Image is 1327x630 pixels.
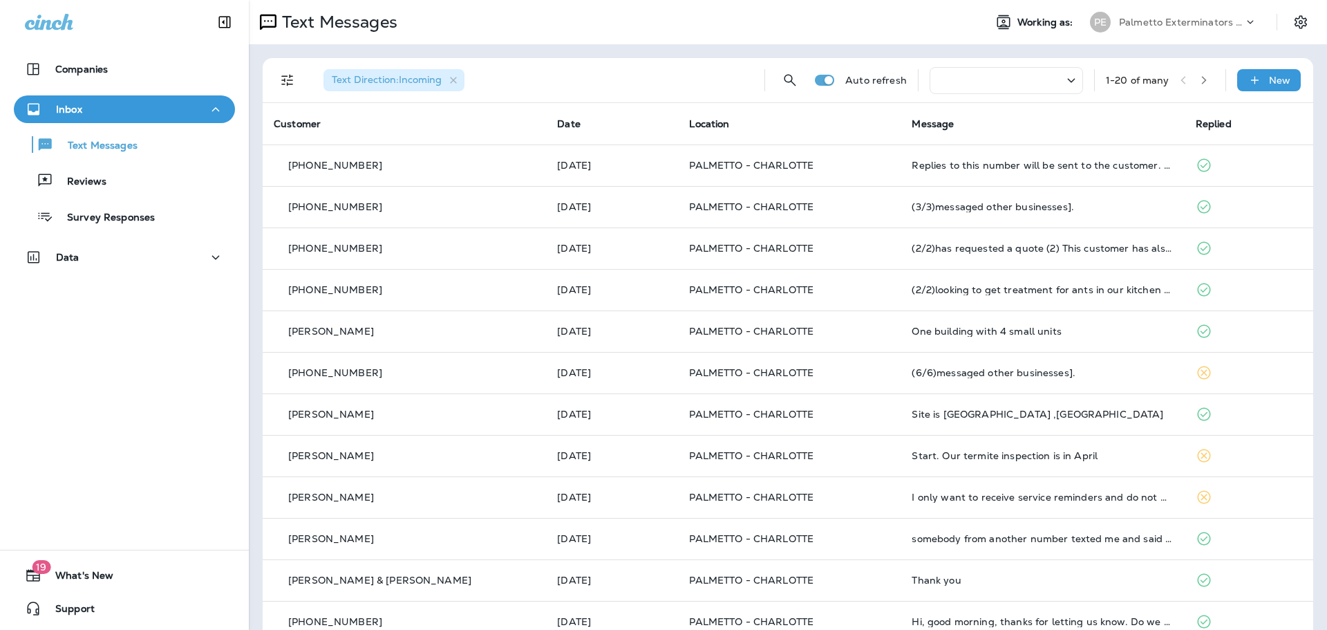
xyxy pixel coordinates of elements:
p: [PERSON_NAME] [288,450,374,461]
div: PE [1090,12,1111,33]
p: Sep 9, 2025 11:57 AM [557,492,667,503]
p: Text Messages [54,140,138,153]
p: Auto refresh [845,75,907,86]
p: Sep 3, 2025 10:13 AM [557,616,667,627]
p: Palmetto Exterminators LLC [1119,17,1243,28]
p: Sep 11, 2025 11:14 AM [557,284,667,295]
div: somebody from another number texted me and said they found it the number I sent the pictures [912,533,1173,544]
span: PALMETTO - CHARLOTTE [689,532,813,545]
span: Message [912,118,954,130]
p: [PHONE_NUMBER] [288,201,382,212]
p: [PERSON_NAME] [288,409,374,420]
span: PALMETTO - CHARLOTTE [689,367,813,379]
button: Text Messages [14,130,235,159]
div: 1 - 20 of many [1106,75,1169,86]
p: Sep 12, 2025 01:07 PM [557,201,667,212]
button: Support [14,595,235,622]
button: Search Messages [776,66,804,94]
div: Hi, good morning, thanks for letting us know. Do we use this phone number from now on? [912,616,1173,627]
button: 19What's New [14,562,235,589]
p: Sep 4, 2025 08:40 AM [557,533,667,544]
div: (2/2)has requested a quote (2) This customer has also messaged other businesses]. [912,243,1173,254]
button: Survey Responses [14,202,235,231]
p: [PHONE_NUMBER] [288,243,382,254]
p: Sep 12, 2025 09:53 AM [557,243,667,254]
p: Text Messages [276,12,397,33]
p: Sep 12, 2025 01:11 PM [557,160,667,171]
div: One building with 4 small units [912,326,1173,337]
p: [PHONE_NUMBER] [288,284,382,295]
p: Sep 10, 2025 01:26 PM [557,326,667,337]
p: Inbox [56,104,82,115]
span: Replied [1196,118,1232,130]
p: [PERSON_NAME] [288,326,374,337]
button: Reviews [14,166,235,195]
button: Collapse Sidebar [205,8,244,36]
span: PALMETTO - CHARLOTTE [689,574,813,586]
p: Survey Responses [53,212,155,225]
div: Replies to this number will be sent to the customer. You can also choose to call the customer thr... [912,160,1173,171]
p: [PHONE_NUMBER] [288,367,382,378]
span: PALMETTO - CHARLOTTE [689,201,813,213]
span: PALMETTO - CHARLOTTE [689,450,813,462]
span: PALMETTO - CHARLOTTE [689,159,813,172]
span: PALMETTO - CHARLOTTE [689,408,813,420]
div: (3/3)messaged other businesses]. [912,201,1173,212]
span: Location [689,118,729,130]
p: [PERSON_NAME] & [PERSON_NAME] [288,575,471,586]
span: Text Direction : Incoming [332,73,442,86]
p: Companies [55,64,108,75]
p: Data [56,252,79,263]
div: Start. Our termite inspection is in April [912,450,1173,461]
button: Companies [14,55,235,83]
span: 19 [32,560,50,574]
p: [PHONE_NUMBER] [288,160,382,171]
span: Support [41,603,95,620]
div: Thank you [912,575,1173,586]
p: Reviews [53,176,106,189]
p: [PERSON_NAME] [288,533,374,544]
p: Sep 10, 2025 10:19 AM [557,367,667,378]
p: [PHONE_NUMBER] [288,616,382,627]
span: PALMETTO - CHARLOTTE [689,242,813,254]
button: Settings [1288,10,1313,35]
p: Sep 3, 2025 02:04 PM [557,575,667,586]
span: PALMETTO - CHARLOTTE [689,325,813,337]
button: Filters [274,66,301,94]
button: Data [14,243,235,271]
span: What's New [41,570,113,586]
span: PALMETTO - CHARLOTTE [689,284,813,296]
span: PALMETTO - CHARLOTTE [689,615,813,628]
button: Inbox [14,95,235,123]
div: (2/2)looking to get treatment for ants in our kitchen area.. [912,284,1173,295]
div: (6/6)messaged other businesses]. [912,367,1173,378]
p: New [1269,75,1290,86]
div: Text Direction:Incoming [323,69,464,91]
p: Sep 9, 2025 03:05 PM [557,409,667,420]
span: Customer [274,118,321,130]
div: I only want to receive service reminders and do not want marketing texts. How can I limit these? [912,492,1173,503]
p: [PERSON_NAME] [288,492,374,503]
p: Sep 9, 2025 01:33 PM [557,450,667,461]
span: Working as: [1017,17,1076,28]
span: PALMETTO - CHARLOTTE [689,491,813,503]
span: Date [557,118,581,130]
div: Site is N Myrtle Beach ,10th Avenue South [912,409,1173,420]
